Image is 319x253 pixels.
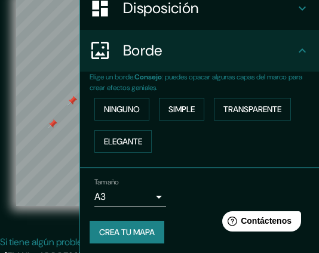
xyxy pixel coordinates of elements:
[90,72,134,82] font: Elige un borde.
[123,41,162,60] font: Borde
[90,72,302,92] font: : puedes opacar algunas capas del marco para crear efectos geniales.
[159,98,204,121] button: Simple
[223,104,281,115] font: Transparente
[94,187,166,206] div: A3
[94,98,149,121] button: Ninguno
[104,104,140,115] font: Ninguno
[94,130,152,153] button: Elegante
[80,30,319,72] div: Borde
[134,72,162,82] font: Consejo
[90,221,164,243] button: Crea tu mapa
[104,136,142,147] font: Elegante
[168,104,195,115] font: Simple
[213,206,306,240] iframe: Lanzador de widgets de ayuda
[99,227,155,237] font: Crea tu mapa
[94,177,119,187] font: Tamaño
[214,98,291,121] button: Transparente
[94,190,106,203] font: A3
